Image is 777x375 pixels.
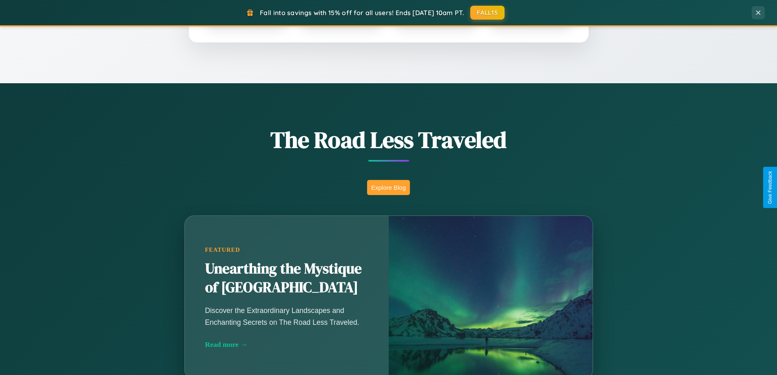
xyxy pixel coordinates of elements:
h1: The Road Less Traveled [144,124,633,155]
h2: Unearthing the Mystique of [GEOGRAPHIC_DATA] [205,260,368,297]
button: Explore Blog [367,180,410,195]
p: Discover the Extraordinary Landscapes and Enchanting Secrets on The Road Less Traveled. [205,305,368,328]
span: Fall into savings with 15% off for all users! Ends [DATE] 10am PT. [260,9,464,17]
div: Give Feedback [767,171,773,204]
div: Featured [205,246,368,253]
div: Read more → [205,340,368,349]
button: FALL15 [470,6,505,20]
